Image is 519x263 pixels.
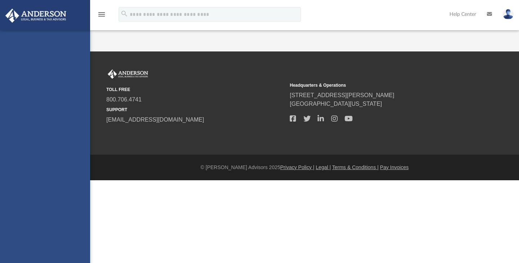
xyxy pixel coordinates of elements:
a: Terms & Conditions | [332,164,379,170]
a: menu [97,14,106,19]
a: Privacy Policy | [280,164,315,170]
i: menu [97,10,106,19]
a: [STREET_ADDRESS][PERSON_NAME] [290,92,394,98]
img: Anderson Advisors Platinum Portal [3,9,68,23]
a: Pay Invoices [380,164,408,170]
small: SUPPORT [106,106,285,113]
small: Headquarters & Operations [290,82,468,89]
a: [EMAIL_ADDRESS][DOMAIN_NAME] [106,117,204,123]
small: TOLL FREE [106,86,285,93]
a: 800.706.4741 [106,96,142,103]
a: Legal | [316,164,331,170]
div: © [PERSON_NAME] Advisors 2025 [90,164,519,171]
a: [GEOGRAPHIC_DATA][US_STATE] [290,101,382,107]
img: Anderson Advisors Platinum Portal [106,69,150,79]
img: User Pic [503,9,514,19]
i: search [120,10,128,18]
